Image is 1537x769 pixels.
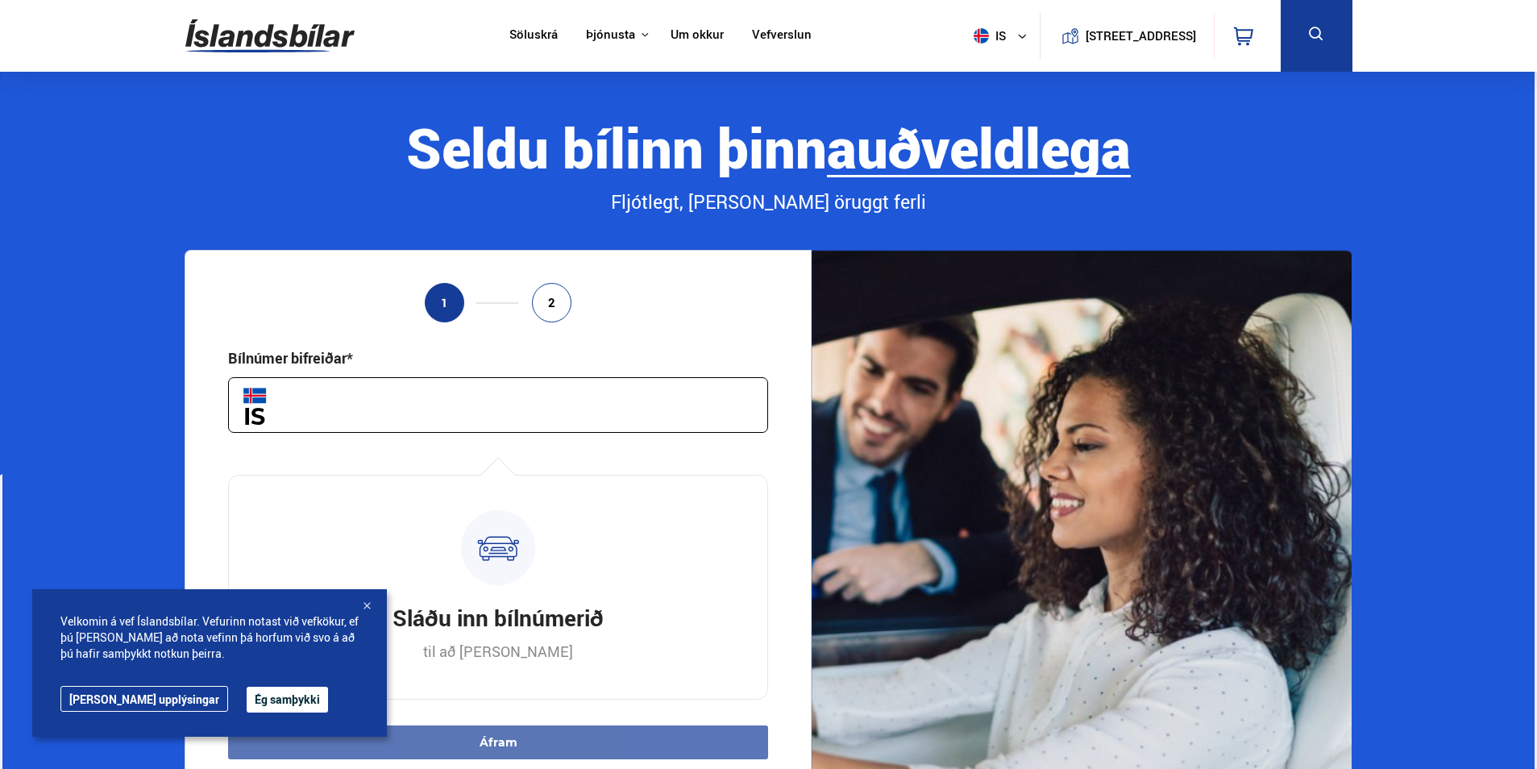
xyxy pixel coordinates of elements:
[967,12,1040,60] button: is
[1049,13,1205,59] a: [STREET_ADDRESS]
[827,110,1131,185] b: auðveldlega
[509,27,558,44] a: Söluskrá
[228,725,768,759] button: Áfram
[752,27,812,44] a: Vefverslun
[185,189,1352,216] div: Fljótlegt, [PERSON_NAME] öruggt ferli
[1092,29,1190,43] button: [STREET_ADDRESS]
[671,27,724,44] a: Um okkur
[60,613,359,662] span: Velkomin á vef Íslandsbílar. Vefurinn notast við vefkökur, ef þú [PERSON_NAME] að nota vefinn þá ...
[967,28,1007,44] span: is
[586,27,635,43] button: Þjónusta
[441,296,448,310] span: 1
[185,117,1352,177] div: Seldu bílinn þinn
[974,28,989,44] img: svg+xml;base64,PHN2ZyB4bWxucz0iaHR0cDovL3d3dy53My5vcmcvMjAwMC9zdmciIHdpZHRoPSI1MTIiIGhlaWdodD0iNT...
[247,687,328,713] button: Ég samþykki
[60,686,228,712] a: [PERSON_NAME] upplýsingar
[185,10,355,62] img: G0Ugv5HjCgRt.svg
[393,602,604,633] h3: Sláðu inn bílnúmerið
[228,348,353,368] div: Bílnúmer bifreiðar*
[423,642,573,661] p: til að [PERSON_NAME]
[548,296,555,310] span: 2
